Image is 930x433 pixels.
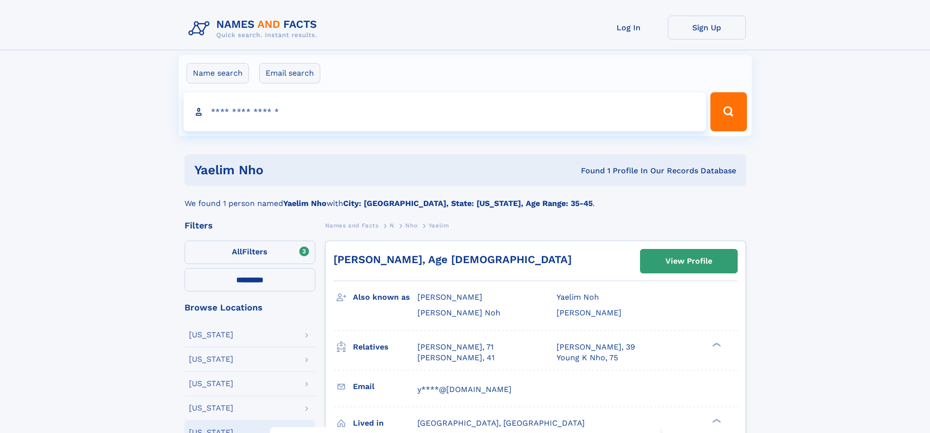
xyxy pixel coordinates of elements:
[590,16,668,40] a: Log In
[417,308,500,317] span: [PERSON_NAME] Noh
[189,404,233,412] div: [US_STATE]
[353,289,417,306] h3: Also known as
[343,199,593,208] b: City: [GEOGRAPHIC_DATA], State: [US_STATE], Age Range: 35-45
[710,341,722,348] div: ❯
[283,199,327,208] b: Yaelim Nho
[417,292,482,302] span: [PERSON_NAME]
[353,415,417,432] h3: Lived in
[353,339,417,355] h3: Relatives
[185,303,315,312] div: Browse Locations
[417,342,494,352] a: [PERSON_NAME], 71
[390,219,394,231] a: N
[185,186,746,209] div: We found 1 person named with .
[186,63,249,83] label: Name search
[405,219,417,231] a: Nho
[232,247,242,256] span: All
[557,292,599,302] span: Yaelim Noh
[185,16,325,42] img: Logo Names and Facts
[557,342,635,352] a: [PERSON_NAME], 39
[710,92,746,131] button: Search Button
[185,221,315,230] div: Filters
[429,222,449,229] span: Yaelim
[189,331,233,339] div: [US_STATE]
[641,249,737,273] a: View Profile
[417,352,495,363] a: [PERSON_NAME], 41
[710,417,722,424] div: ❯
[325,219,379,231] a: Names and Facts
[557,352,618,363] a: Young K Nho, 75
[189,355,233,363] div: [US_STATE]
[333,253,572,266] a: [PERSON_NAME], Age [DEMOGRAPHIC_DATA]
[405,222,417,229] span: Nho
[189,380,233,388] div: [US_STATE]
[390,222,394,229] span: N
[185,241,315,264] label: Filters
[665,250,712,272] div: View Profile
[422,165,736,176] div: Found 1 Profile In Our Records Database
[184,92,706,131] input: search input
[668,16,746,40] a: Sign Up
[353,378,417,395] h3: Email
[417,418,585,428] span: [GEOGRAPHIC_DATA], [GEOGRAPHIC_DATA]
[259,63,320,83] label: Email search
[557,308,621,317] span: [PERSON_NAME]
[194,164,422,176] h1: Yaelim Nho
